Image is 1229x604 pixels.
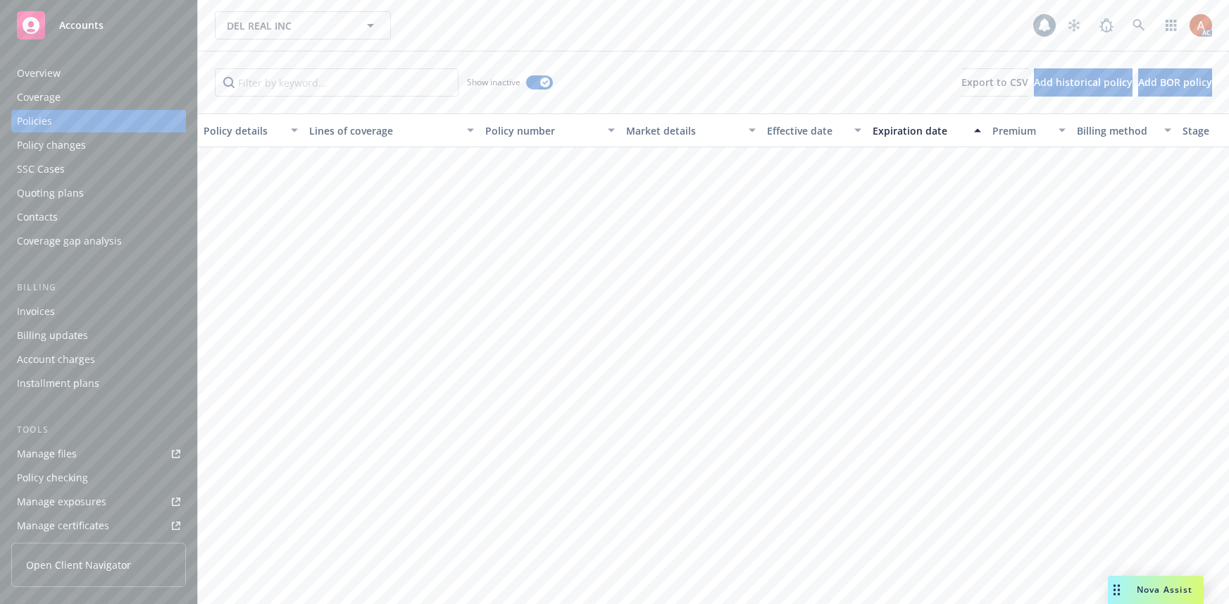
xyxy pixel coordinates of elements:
span: Open Client Navigator [26,557,131,572]
a: Contacts [11,206,186,228]
a: Switch app [1157,11,1185,39]
div: Invoices [17,300,55,323]
button: Policy details [198,113,304,147]
div: Stage [1183,123,1226,138]
div: Expiration date [873,123,966,138]
div: Contacts [17,206,58,228]
div: Coverage gap analysis [17,230,122,252]
div: Policy details [204,123,282,138]
div: Quoting plans [17,182,84,204]
div: Billing method [1077,123,1156,138]
a: Account charges [11,348,186,371]
a: Search [1125,11,1153,39]
div: Policy checking [17,467,88,489]
a: Manage exposures [11,491,186,513]
button: Add historical policy [1034,68,1133,97]
div: Drag to move [1108,576,1125,604]
a: Coverage [11,86,186,109]
span: Nova Assist [1137,584,1192,596]
a: Report a Bug [1092,11,1121,39]
img: photo [1190,14,1212,37]
div: Coverage [17,86,61,109]
a: Quoting plans [11,182,186,204]
span: Add historical policy [1034,75,1133,89]
a: Manage files [11,443,186,465]
div: Billing updates [17,324,88,347]
div: Billing [11,281,186,295]
button: Lines of coverage [304,113,480,147]
a: Overview [11,62,186,85]
div: Lines of coverage [309,123,458,138]
span: Accounts [59,20,104,31]
div: Manage exposures [17,491,106,513]
div: Premium [992,123,1050,138]
div: SSC Cases [17,158,65,180]
button: Policy number [480,113,620,147]
a: Policy changes [11,134,186,156]
div: Market details [626,123,740,138]
button: Effective date [761,113,867,147]
a: Stop snowing [1060,11,1088,39]
span: DEL REAL INC [227,18,349,33]
div: Policy number [485,123,599,138]
span: Show inactive [467,76,520,88]
a: Invoices [11,300,186,323]
a: Installment plans [11,372,186,395]
button: Billing method [1071,113,1177,147]
button: DEL REAL INC [215,11,391,39]
a: Policy checking [11,467,186,489]
button: Nova Assist [1108,576,1204,604]
div: Policy changes [17,134,86,156]
div: Account charges [17,348,95,371]
div: Effective date [767,123,846,138]
span: Export to CSV [961,75,1028,89]
div: Installment plans [17,372,99,395]
div: Tools [11,423,186,437]
button: Market details [620,113,761,147]
div: Manage files [17,443,77,465]
button: Premium [987,113,1071,147]
a: Manage certificates [11,514,186,537]
a: Billing updates [11,324,186,347]
div: Policies [17,110,52,132]
span: Add BOR policy [1138,75,1212,89]
a: Accounts [11,6,186,45]
a: SSC Cases [11,158,186,180]
div: Overview [17,62,61,85]
a: Coverage gap analysis [11,230,186,252]
div: Manage certificates [17,514,109,537]
input: Filter by keyword... [215,68,458,97]
button: Expiration date [867,113,987,147]
button: Add BOR policy [1138,68,1212,97]
button: Export to CSV [961,68,1028,97]
a: Policies [11,110,186,132]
